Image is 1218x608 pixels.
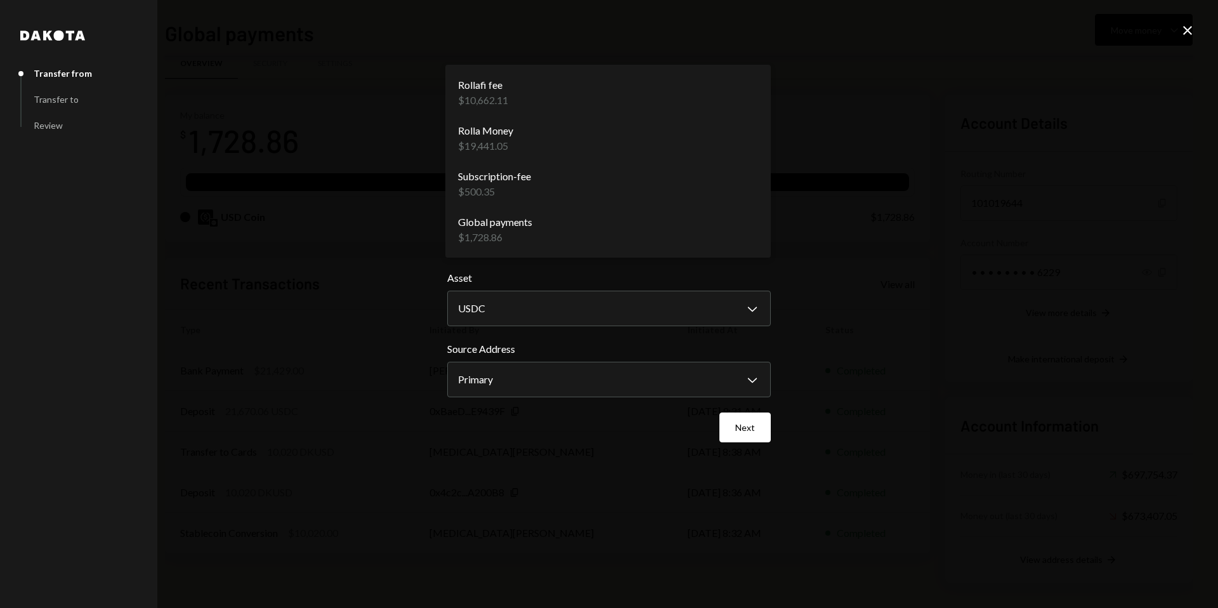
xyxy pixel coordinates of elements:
[447,291,771,326] button: Asset
[34,120,63,131] div: Review
[458,169,531,184] div: Subscription-fee
[458,215,532,230] div: Global payments
[458,138,513,154] div: $19,441.05
[458,93,508,108] div: $10,662.11
[447,341,771,357] label: Source Address
[34,68,92,79] div: Transfer from
[458,123,513,138] div: Rolla Money
[458,230,532,245] div: $1,728.86
[447,362,771,397] button: Source Address
[34,94,79,105] div: Transfer to
[447,270,771,286] label: Asset
[458,184,531,199] div: $500.35
[719,413,771,442] button: Next
[458,77,508,93] div: Rollafi fee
